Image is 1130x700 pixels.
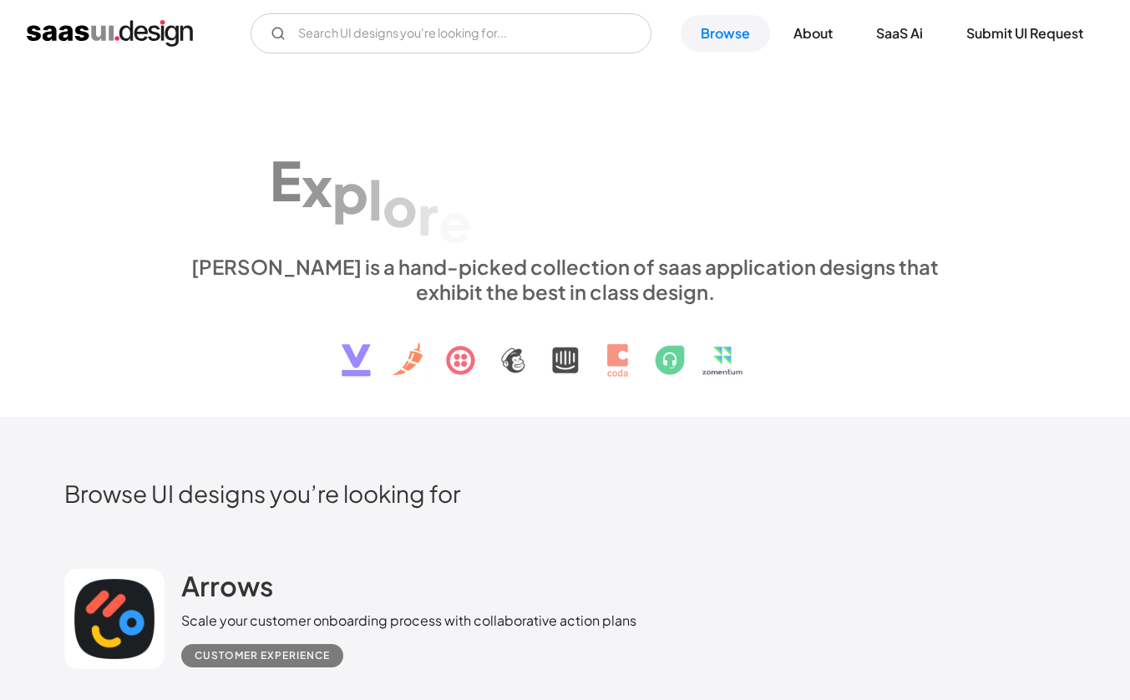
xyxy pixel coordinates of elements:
[773,15,853,52] a: About
[681,15,770,52] a: Browse
[312,304,818,391] img: text, icon, saas logo
[251,13,651,53] form: Email Form
[64,479,1067,508] h2: Browse UI designs you’re looking for
[946,15,1103,52] a: Submit UI Request
[270,148,302,212] div: E
[332,160,368,225] div: p
[418,182,438,246] div: r
[856,15,943,52] a: SaaS Ai
[195,646,330,666] div: Customer Experience
[181,569,273,611] a: Arrows
[181,109,950,237] h1: Explore SaaS UI design patterns & interactions.
[383,175,418,239] div: o
[27,20,193,47] a: home
[181,569,273,602] h2: Arrows
[251,13,651,53] input: Search UI designs you're looking for...
[181,254,950,304] div: [PERSON_NAME] is a hand-picked collection of saas application designs that exhibit the best in cl...
[438,190,471,254] div: e
[181,611,636,631] div: Scale your customer onboarding process with collaborative action plans
[368,167,383,231] div: l
[302,154,332,218] div: x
